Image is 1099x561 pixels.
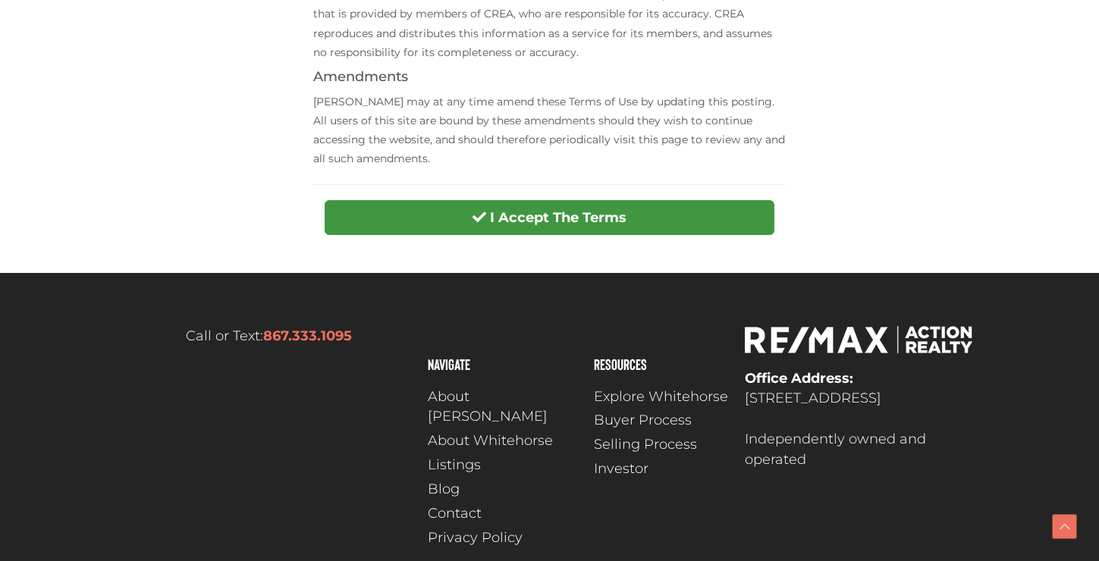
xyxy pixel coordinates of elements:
p: [STREET_ADDRESS] Independently owned and operated [745,368,974,470]
h4: Navigate [428,356,579,371]
a: Explore Whitehorse [594,387,730,407]
a: 867.333.1095 [263,328,352,344]
span: Investor [594,459,648,479]
a: Listings [428,455,579,475]
span: Buyer Process [594,410,692,431]
strong: Office Address: [745,370,853,387]
h4: Amendments [313,70,786,85]
a: Selling Process [594,434,730,455]
span: Privacy Policy [428,528,523,548]
p: Call or Text: [125,326,413,346]
a: Investor [594,459,730,479]
span: Contact [428,503,482,524]
a: About Whitehorse [428,431,579,451]
span: Blog [428,479,460,500]
a: Contact [428,503,579,524]
a: Privacy Policy [428,528,579,548]
span: About Whitehorse [428,431,553,451]
span: Listings [428,455,481,475]
button: I Accept The Terms [325,200,774,235]
a: Buyer Process [594,410,730,431]
strong: I Accept The Terms [490,209,626,226]
a: Blog [428,479,579,500]
span: Explore Whitehorse [594,387,728,407]
a: About [PERSON_NAME] [428,387,579,428]
span: Selling Process [594,434,697,455]
p: [PERSON_NAME] may at any time amend these Terms of Use by updating this posting. All users of thi... [313,92,786,169]
h4: Resources [594,356,730,371]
